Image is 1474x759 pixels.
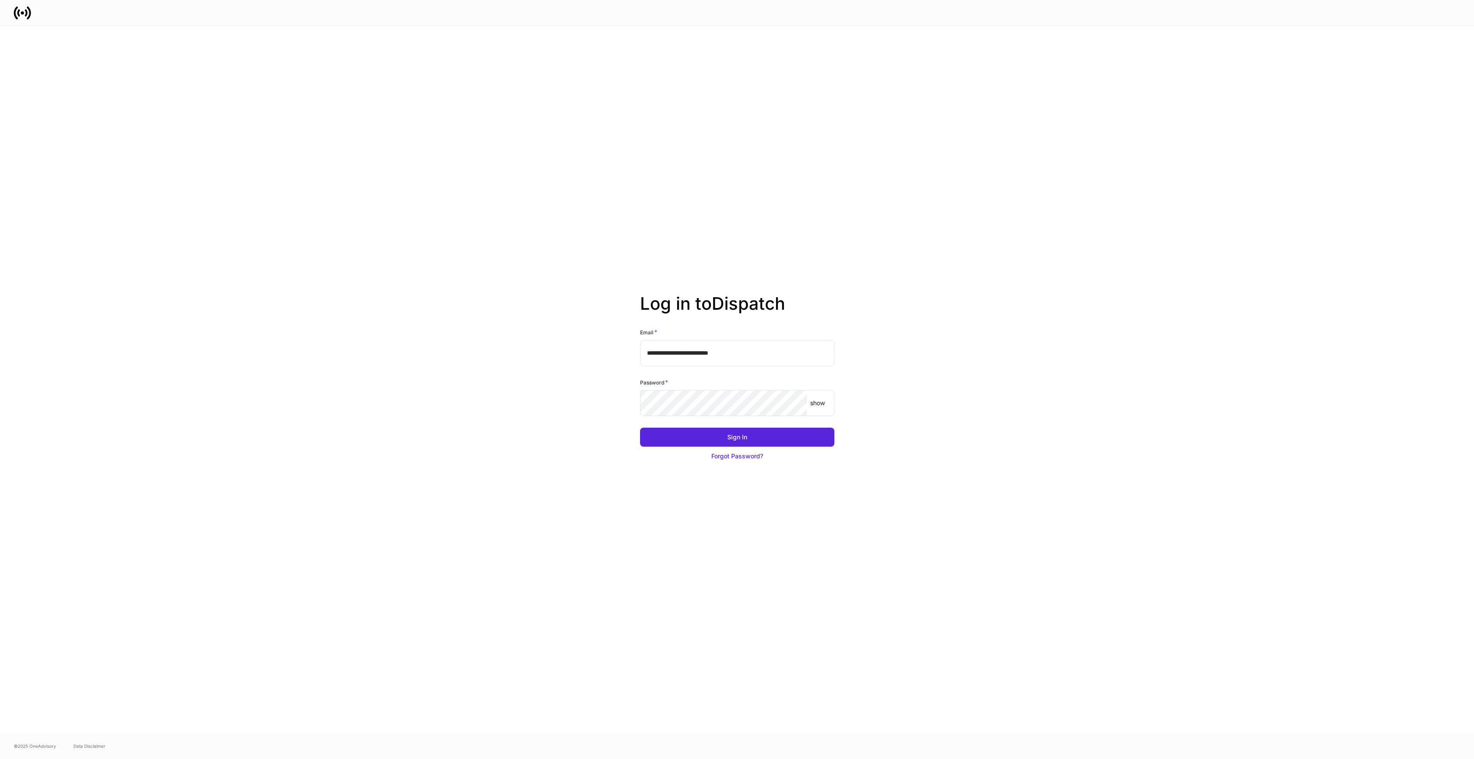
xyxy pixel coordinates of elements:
[640,328,657,337] h6: Email
[640,378,668,387] h6: Password
[810,399,825,407] p: show
[711,452,763,460] div: Forgot Password?
[727,433,747,441] div: Sign In
[14,743,56,749] span: © 2025 OneAdvisory
[640,428,834,447] button: Sign In
[640,293,834,328] h2: Log in to Dispatch
[640,447,834,466] button: Forgot Password?
[73,743,105,749] a: Data Disclaimer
